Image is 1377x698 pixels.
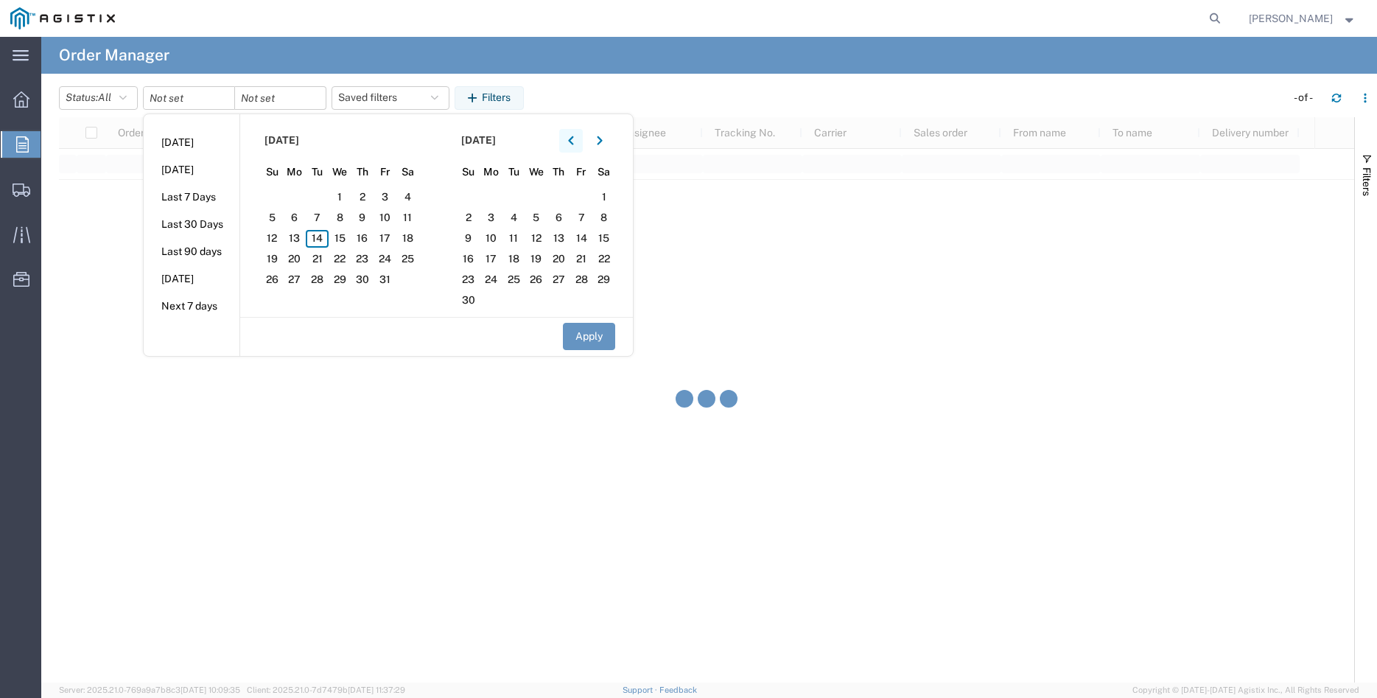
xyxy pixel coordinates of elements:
[547,271,570,289] span: 27
[332,86,449,110] button: Saved filters
[351,209,374,227] span: 9
[144,238,239,265] li: Last 90 days
[374,251,396,268] span: 24
[284,209,306,227] span: 6
[351,251,374,268] span: 23
[284,164,306,180] span: Mo
[458,230,480,248] span: 9
[348,685,405,694] span: [DATE] 11:37:29
[502,251,525,268] span: 18
[563,323,615,350] button: Apply
[502,230,525,248] span: 11
[458,251,480,268] span: 16
[10,7,115,29] img: logo
[284,230,306,248] span: 13
[351,230,374,248] span: 16
[374,164,396,180] span: Fr
[547,230,570,248] span: 13
[351,164,374,180] span: Th
[461,133,496,148] span: [DATE]
[374,189,396,206] span: 3
[306,230,329,248] span: 14
[480,209,502,227] span: 3
[261,209,284,227] span: 5
[144,184,239,211] li: Last 7 Days
[396,230,419,248] span: 18
[1248,10,1357,27] button: [PERSON_NAME]
[480,164,502,180] span: Mo
[547,164,570,180] span: Th
[144,129,239,156] li: [DATE]
[458,164,480,180] span: Su
[284,271,306,289] span: 27
[502,164,525,180] span: Tu
[144,156,239,184] li: [DATE]
[374,209,396,227] span: 10
[525,271,547,289] span: 26
[351,189,374,206] span: 2
[659,685,697,694] a: Feedback
[623,685,659,694] a: Support
[525,164,547,180] span: We
[570,209,593,227] span: 7
[261,164,284,180] span: Su
[59,86,138,110] button: Status:All
[306,164,329,180] span: Tu
[306,209,329,227] span: 7
[329,271,351,289] span: 29
[306,251,329,268] span: 21
[1294,90,1320,105] div: - of -
[458,271,480,289] span: 23
[592,230,615,248] span: 15
[374,230,396,248] span: 17
[592,271,615,289] span: 29
[144,211,239,238] li: Last 30 Days
[502,271,525,289] span: 25
[525,251,547,268] span: 19
[396,251,419,268] span: 25
[570,251,593,268] span: 21
[1361,167,1373,196] span: Filters
[480,251,502,268] span: 17
[396,164,419,180] span: Sa
[374,271,396,289] span: 31
[396,189,419,206] span: 4
[525,209,547,227] span: 5
[396,209,419,227] span: 11
[458,292,480,310] span: 30
[570,230,593,248] span: 14
[306,271,329,289] span: 28
[480,271,502,289] span: 24
[592,189,615,206] span: 1
[458,209,480,227] span: 2
[261,271,284,289] span: 26
[144,293,239,320] li: Next 7 days
[284,251,306,268] span: 20
[235,87,326,109] input: Not set
[329,209,351,227] span: 8
[351,271,374,289] span: 30
[570,271,593,289] span: 28
[261,230,284,248] span: 12
[480,230,502,248] span: 10
[502,209,525,227] span: 4
[144,265,239,293] li: [DATE]
[59,37,169,74] h4: Order Manager
[98,91,111,103] span: All
[261,251,284,268] span: 19
[181,685,240,694] span: [DATE] 10:09:35
[525,230,547,248] span: 12
[329,164,351,180] span: We
[547,251,570,268] span: 20
[592,209,615,227] span: 8
[264,133,299,148] span: [DATE]
[247,685,405,694] span: Client: 2025.21.0-7d7479b
[1132,684,1359,697] span: Copyright © [DATE]-[DATE] Agistix Inc., All Rights Reserved
[329,230,351,248] span: 15
[592,251,615,268] span: 22
[59,685,240,694] span: Server: 2025.21.0-769a9a7b8c3
[1249,10,1333,27] span: Betty Ortiz
[547,209,570,227] span: 6
[144,87,234,109] input: Not set
[570,164,593,180] span: Fr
